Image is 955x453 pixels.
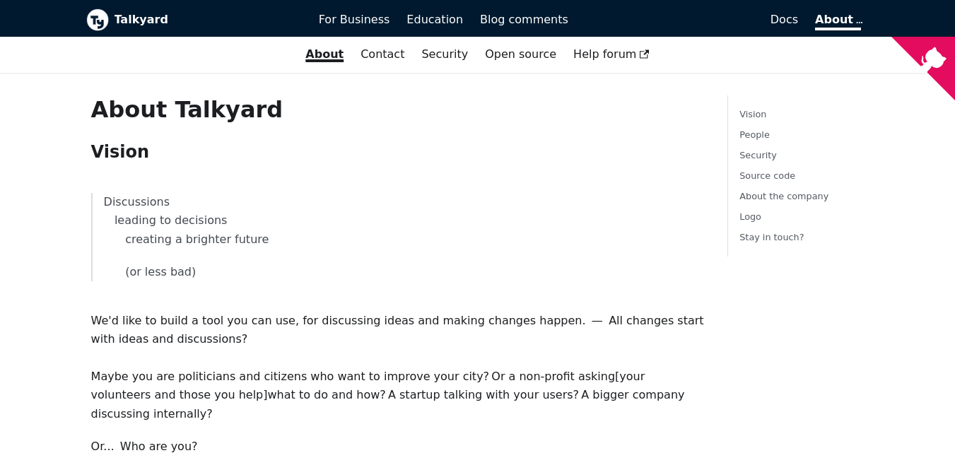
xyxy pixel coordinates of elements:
a: Security [739,150,777,160]
h2: Vision [91,141,705,163]
a: Talkyard logoTalkyard [86,8,299,31]
a: About [297,42,352,66]
a: Help forum [565,42,658,66]
span: Education [406,13,463,26]
a: About [815,13,860,30]
a: About the company [739,191,828,201]
p: (or less bad) [104,263,694,281]
a: Logo [739,211,761,222]
a: Open source [476,42,565,66]
p: Discussions leading to decisions creating a brighter future [104,193,694,249]
a: Contact [352,42,413,66]
p: Maybe you are politicians and citizens who want to improve your city? Or a non-profit asking [you... [91,367,705,423]
b: Talkyard [115,11,299,29]
img: Talkyard logo [86,8,109,31]
a: People [739,129,770,140]
span: For Business [319,13,390,26]
span: Help forum [573,47,650,61]
span: Docs [771,13,798,26]
a: Education [398,8,471,32]
a: For Business [310,8,399,32]
a: Docs [577,8,807,32]
span: Blog comments [480,13,568,26]
a: Stay in touch? [739,232,804,242]
a: Security [413,42,476,66]
a: Blog comments [471,8,577,32]
h1: About Talkyard [91,95,705,124]
a: Source code [739,170,795,181]
a: Vision [739,109,766,119]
